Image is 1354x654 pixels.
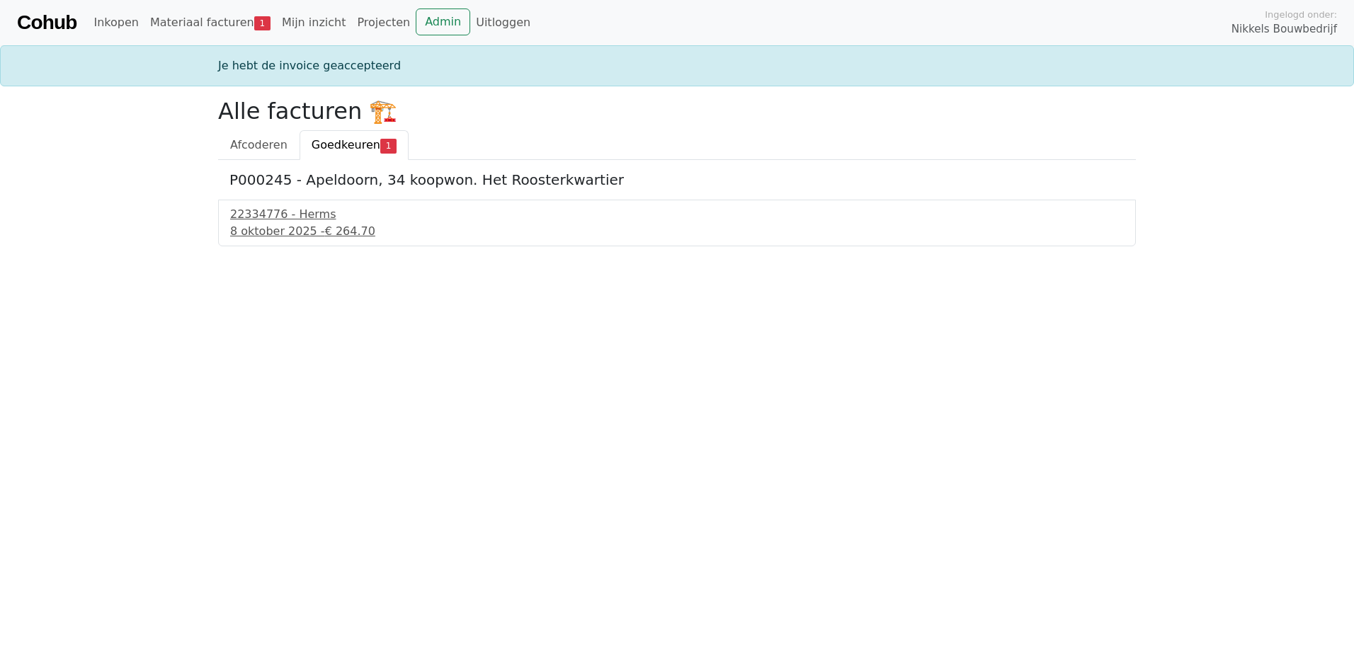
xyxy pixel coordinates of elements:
[230,223,1124,240] div: 8 oktober 2025 -
[1265,8,1337,21] span: Ingelogd onder:
[218,130,300,160] a: Afcoderen
[218,98,1136,125] h2: Alle facturen 🏗️
[325,224,375,238] span: € 264.70
[351,8,416,37] a: Projecten
[230,206,1124,223] div: 22334776 - Herms
[210,57,1144,74] div: Je hebt de invoice geaccepteerd
[88,8,144,37] a: Inkopen
[276,8,352,37] a: Mijn inzicht
[416,8,470,35] a: Admin
[300,130,409,160] a: Goedkeuren1
[229,171,1125,188] h5: P000245 - Apeldoorn, 34 koopwon. Het Roosterkwartier
[380,139,397,153] span: 1
[230,206,1124,240] a: 22334776 - Herms8 oktober 2025 -€ 264.70
[144,8,276,37] a: Materiaal facturen1
[230,138,288,151] span: Afcoderen
[17,6,76,40] a: Cohub
[470,8,536,37] a: Uitloggen
[254,16,271,30] span: 1
[312,138,380,151] span: Goedkeuren
[1231,21,1337,38] span: Nikkels Bouwbedrijf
